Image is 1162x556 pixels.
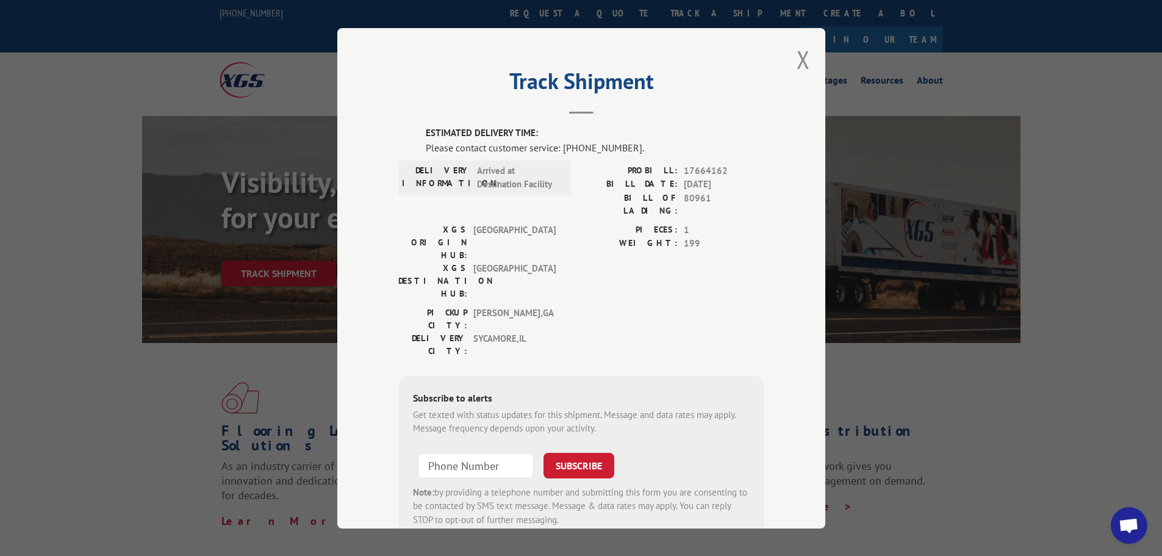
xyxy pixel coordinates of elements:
span: SYCAMORE , IL [473,331,556,357]
div: Please contact customer service: [PHONE_NUMBER]. [426,140,764,154]
label: ESTIMATED DELIVERY TIME: [426,126,764,140]
div: Open chat [1111,507,1147,544]
label: DELIVERY INFORMATION: [402,164,471,191]
strong: Note: [413,486,434,497]
button: Close modal [797,43,810,76]
span: 1 [684,223,764,237]
label: BILL DATE: [581,178,678,192]
span: [GEOGRAPHIC_DATA] [473,223,556,261]
label: XGS DESTINATION HUB: [398,261,467,300]
span: 17664162 [684,164,764,178]
input: Phone Number [418,452,534,478]
label: WEIGHT: [581,237,678,251]
div: Subscribe to alerts [413,390,750,408]
label: PROBILL: [581,164,678,178]
label: PICKUP CITY: [398,306,467,331]
span: [DATE] [684,178,764,192]
span: 199 [684,237,764,251]
label: DELIVERY CITY: [398,331,467,357]
label: BILL OF LADING: [581,191,678,217]
label: PIECES: [581,223,678,237]
span: [GEOGRAPHIC_DATA] [473,261,556,300]
span: 80961 [684,191,764,217]
span: [PERSON_NAME] , GA [473,306,556,331]
h2: Track Shipment [398,73,764,96]
span: Arrived at Destination Facility [477,164,559,191]
button: SUBSCRIBE [543,452,614,478]
label: XGS ORIGIN HUB: [398,223,467,261]
div: Get texted with status updates for this shipment. Message and data rates may apply. Message frequ... [413,408,750,435]
div: by providing a telephone number and submitting this form you are consenting to be contacted by SM... [413,485,750,527]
